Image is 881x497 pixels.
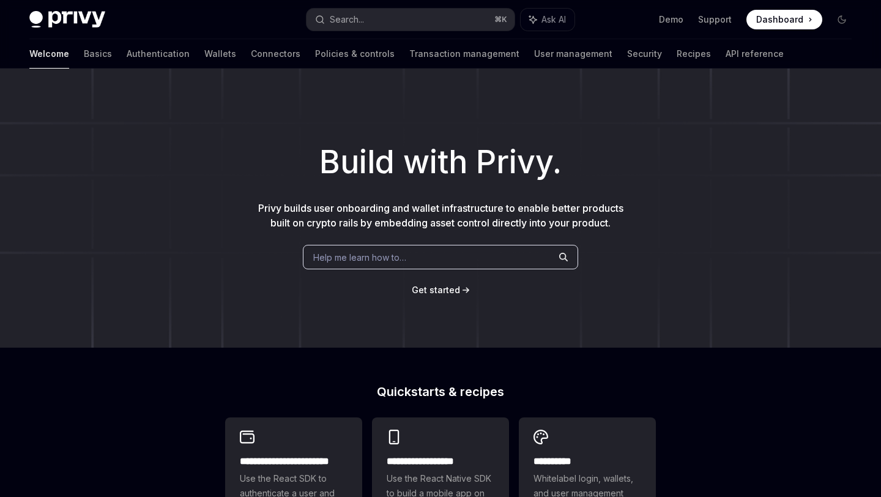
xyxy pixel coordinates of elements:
img: dark logo [29,11,105,28]
span: Get started [412,285,460,295]
span: Help me learn how to… [313,251,406,264]
a: Dashboard [746,10,822,29]
button: Ask AI [521,9,574,31]
h2: Quickstarts & recipes [225,386,656,398]
span: Privy builds user onboarding and wallet infrastructure to enable better products built on crypto ... [258,202,623,229]
a: API reference [726,39,784,69]
a: Support [698,13,732,26]
a: Policies & controls [315,39,395,69]
h1: Build with Privy. [20,138,861,186]
span: Dashboard [756,13,803,26]
a: Get started [412,284,460,296]
span: ⌘ K [494,15,507,24]
a: Demo [659,13,683,26]
a: Authentication [127,39,190,69]
div: Search... [330,12,364,27]
a: Recipes [677,39,711,69]
button: Toggle dark mode [832,10,852,29]
a: Security [627,39,662,69]
a: User management [534,39,612,69]
a: Wallets [204,39,236,69]
a: Welcome [29,39,69,69]
button: Search...⌘K [307,9,514,31]
a: Basics [84,39,112,69]
span: Ask AI [541,13,566,26]
a: Transaction management [409,39,519,69]
a: Connectors [251,39,300,69]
